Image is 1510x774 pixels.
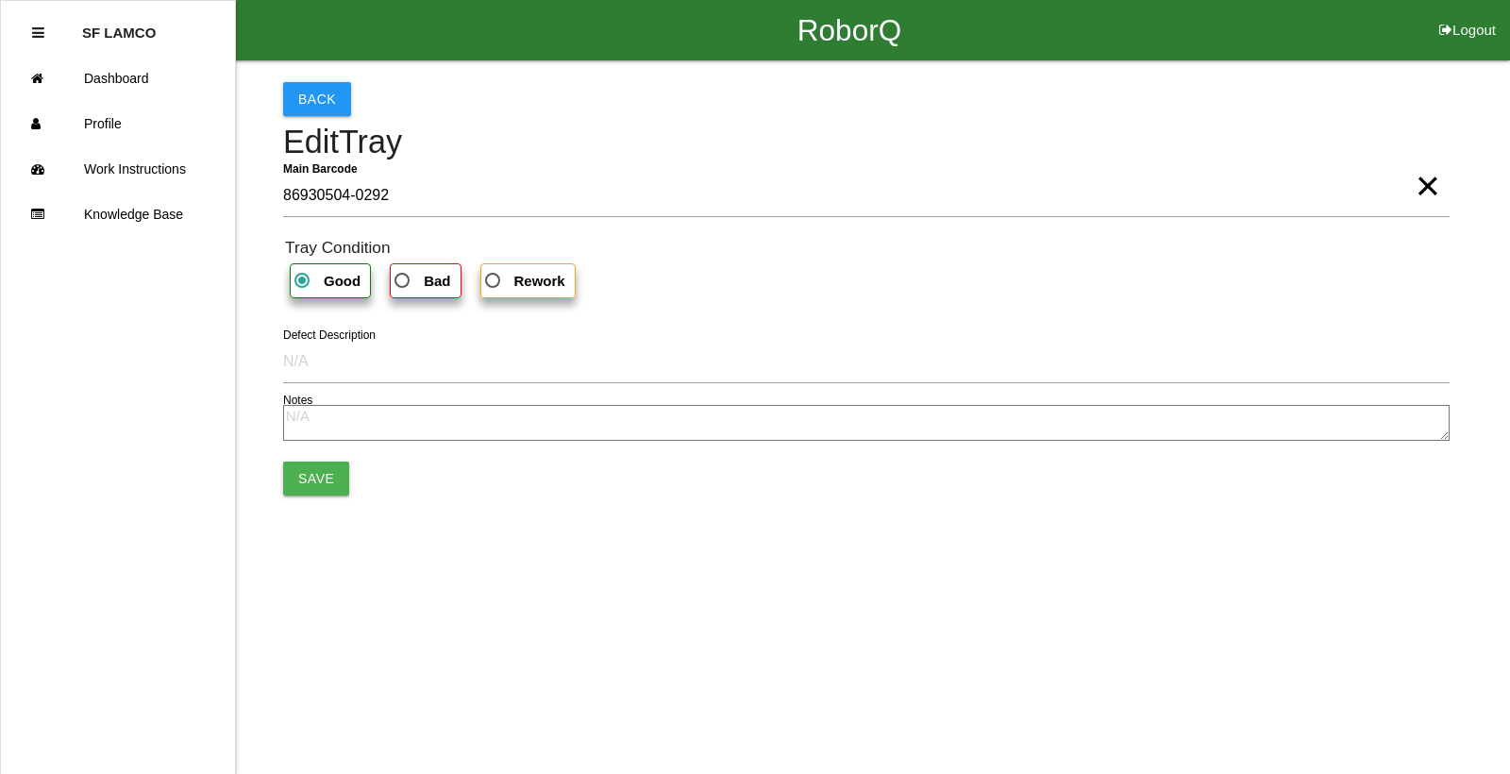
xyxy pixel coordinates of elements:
div: Close [32,10,44,56]
span: Clear Input [1416,148,1440,186]
label: Defect Description [283,327,376,344]
b: Bad [424,273,450,289]
input: N/A [283,340,1450,383]
b: Rework [514,273,565,289]
button: Save [283,462,349,496]
h6: Tray Condition [285,239,1450,257]
a: Dashboard [1,56,235,101]
h4: Edit Tray [283,125,1450,160]
b: Good [324,273,361,289]
a: Profile [1,101,235,146]
p: SF LAMCO [82,10,156,41]
input: Required [283,174,1450,217]
a: Work Instructions [1,146,235,192]
label: Notes [283,392,312,409]
a: Knowledge Base [1,192,235,237]
b: Main Barcode [283,162,358,176]
button: Back [283,82,351,116]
